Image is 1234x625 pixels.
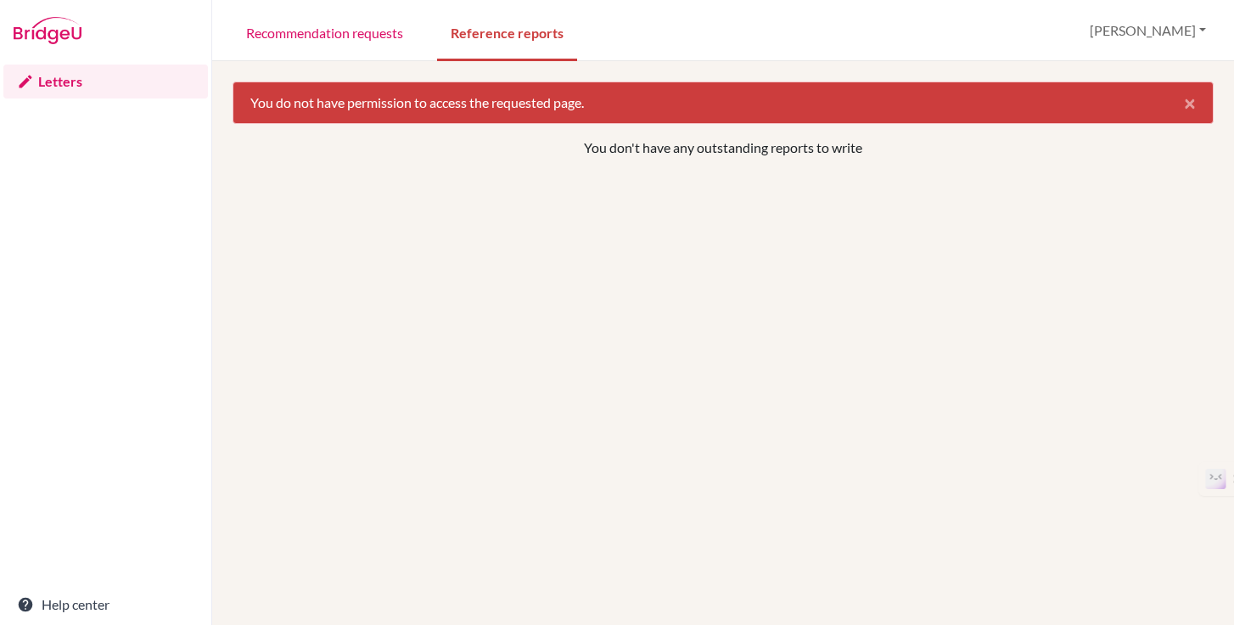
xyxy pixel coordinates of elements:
span: × [1184,90,1196,115]
button: [PERSON_NAME] [1082,14,1214,47]
img: Bridge-U [14,17,81,44]
button: Close [1167,82,1213,123]
p: You don't have any outstanding reports to write [327,138,1119,158]
a: Recommendation requests [233,3,417,61]
div: You do not have permission to access the requested page. [233,82,1214,124]
a: Help center [3,588,208,622]
a: Letters [3,65,208,99]
a: Reference reports [437,3,577,61]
